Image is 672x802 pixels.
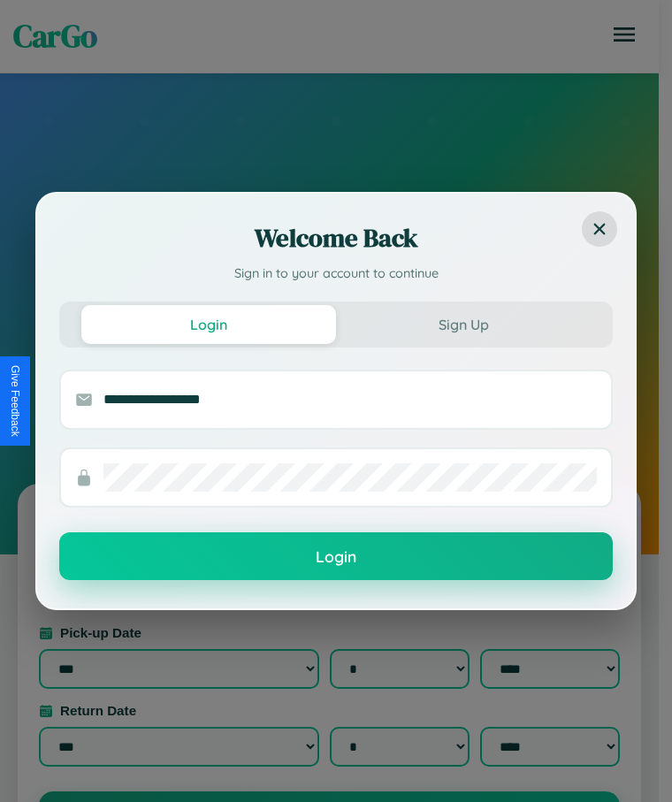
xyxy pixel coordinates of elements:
button: Login [81,305,336,344]
button: Login [59,532,613,580]
button: Sign Up [336,305,591,344]
h2: Welcome Back [59,220,613,256]
div: Give Feedback [9,365,21,437]
p: Sign in to your account to continue [59,264,613,284]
